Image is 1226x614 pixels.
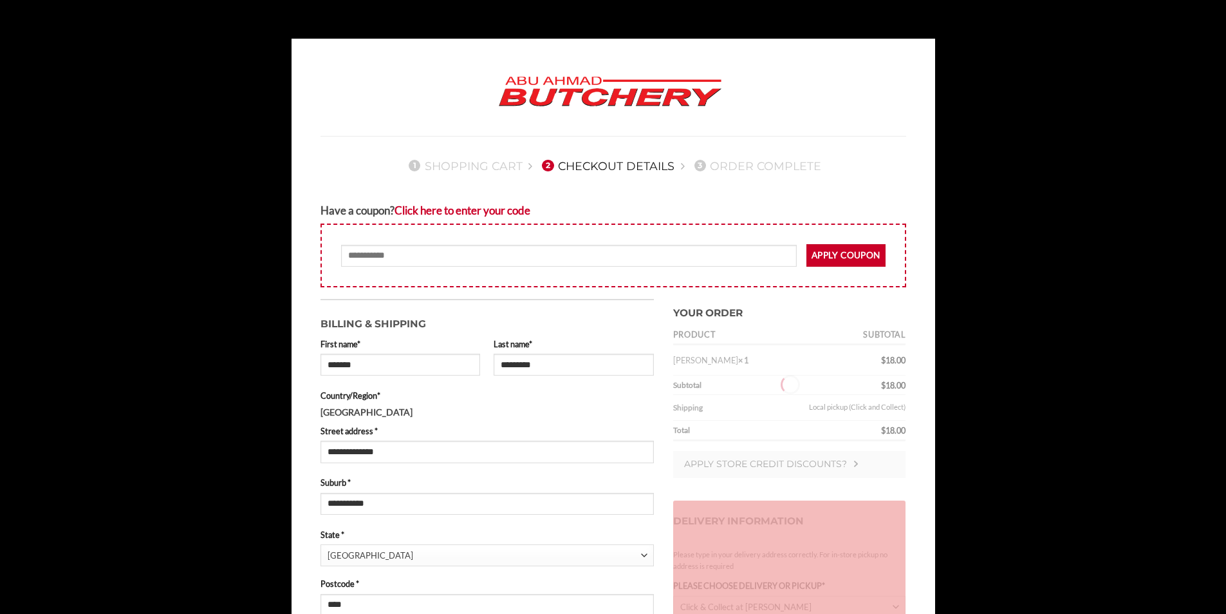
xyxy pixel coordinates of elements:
label: First name [320,338,481,350]
span: 1 [409,160,420,171]
a: Enter your coupon code [395,204,530,217]
h3: Billing & Shipping [320,310,654,332]
strong: [GEOGRAPHIC_DATA] [320,407,413,417]
label: Postcode [320,577,654,590]
label: Suburb [320,476,654,489]
span: 2 [542,160,553,171]
h3: Your order [673,299,906,321]
label: Country/Region [320,389,654,402]
img: Checkout [853,461,859,467]
label: State [320,528,654,541]
div: Have a coupon? [320,202,906,219]
span: New South Wales [328,545,641,566]
h3: Delivery Information [673,501,906,542]
a: 1Shopping Cart [405,159,523,173]
nav: Checkout steps [320,149,906,182]
label: Street address [320,425,654,437]
a: 2Checkout details [538,159,674,173]
button: Apply coupon [806,244,886,267]
span: State [320,544,654,566]
img: Abu Ahmad Butchery [488,68,732,117]
span: Apply store credit discounts? [684,458,847,470]
label: Last name [494,338,654,350]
